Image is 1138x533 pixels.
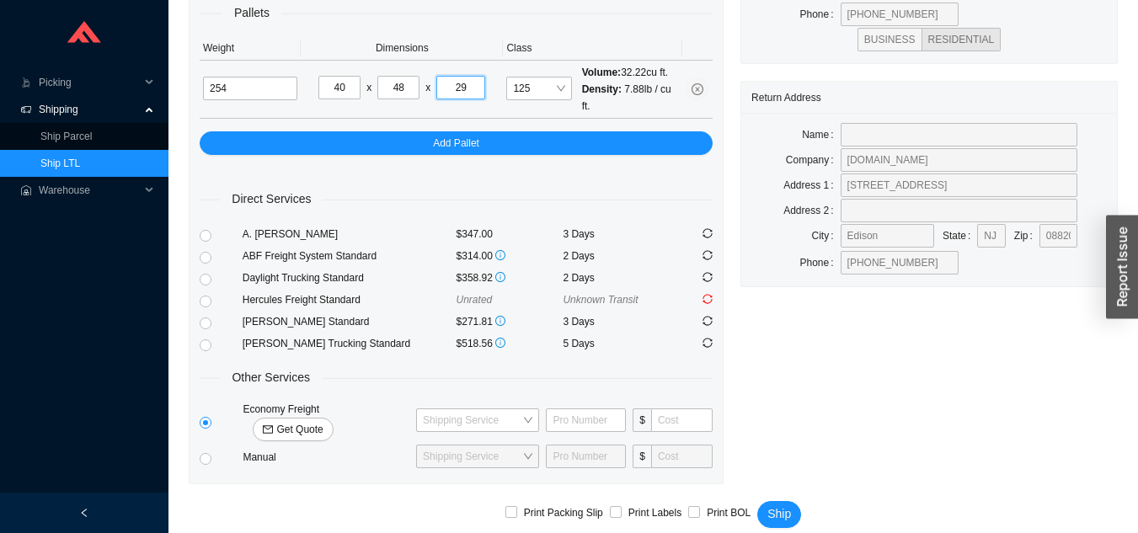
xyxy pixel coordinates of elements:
[703,228,713,238] span: sync
[220,368,322,387] span: Other Services
[40,157,80,169] a: Ship LTL
[318,76,361,99] input: L
[39,177,140,204] span: Warehouse
[517,504,610,521] span: Print Packing Slip
[703,316,713,326] span: sync
[943,224,977,248] label: State
[39,69,140,96] span: Picking
[243,269,457,286] div: Daylight Trucking Standard
[700,504,757,521] span: Print BOL
[622,504,688,521] span: Print Labels
[425,79,430,96] div: x
[200,36,301,61] th: Weight
[582,83,622,95] span: Density:
[495,250,505,260] span: info-circle
[783,199,840,222] label: Address 2
[457,269,564,286] div: $358.92
[928,34,995,45] span: RESIDENTIAL
[377,76,419,99] input: W
[263,424,273,436] span: mail
[582,67,621,78] span: Volume:
[276,421,323,438] span: Get Quote
[239,449,413,466] div: Manual
[563,294,638,306] span: Unknown Transit
[243,248,457,264] div: ABF Freight System Standard
[457,248,564,264] div: $314.00
[301,36,503,61] th: Dimensions
[433,135,479,152] span: Add Pallet
[79,508,89,518] span: left
[457,313,564,330] div: $271.81
[802,123,840,147] label: Name
[563,269,670,286] div: 2 Days
[786,148,841,172] label: Company
[436,76,485,99] input: H
[200,131,713,155] button: Add Pallet
[546,408,626,432] input: Pro Number
[812,224,841,248] label: City
[563,313,670,330] div: 3 Days
[366,79,371,96] div: x
[703,250,713,260] span: sync
[633,445,651,468] span: $
[757,501,801,528] button: Ship
[767,504,791,524] span: Ship
[513,77,564,99] span: 125
[651,408,713,432] input: Cost
[783,173,840,197] label: Address 1
[220,189,323,209] span: Direct Services
[457,335,564,352] div: $518.56
[239,401,413,441] div: Economy Freight
[703,272,713,282] span: sync
[800,251,841,274] label: Phone
[563,226,670,243] div: 3 Days
[457,226,564,243] div: $347.00
[243,313,457,330] div: [PERSON_NAME] Standard
[686,77,709,101] button: close-circle
[243,226,457,243] div: A. [PERSON_NAME]
[222,3,281,23] span: Pallets
[253,418,333,441] button: mailGet Quote
[457,294,493,306] span: Unrated
[703,294,713,304] span: sync
[243,291,457,308] div: Hercules Freight Standard
[39,96,140,123] span: Shipping
[563,335,670,352] div: 5 Days
[495,272,505,282] span: info-circle
[503,36,682,61] th: Class
[703,338,713,348] span: sync
[495,338,505,348] span: info-circle
[633,408,651,432] span: $
[1014,224,1039,248] label: Zip
[864,34,916,45] span: BUSINESS
[546,445,626,468] input: Pro Number
[651,445,713,468] input: Cost
[495,316,505,326] span: info-circle
[243,335,457,352] div: [PERSON_NAME] Trucking Standard
[582,81,679,115] div: 7.88 lb / cu ft.
[751,82,1107,113] div: Return Address
[40,131,92,142] a: Ship Parcel
[800,3,841,26] label: Phone
[563,248,670,264] div: 2 Days
[582,64,679,81] div: 32.22 cu ft.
